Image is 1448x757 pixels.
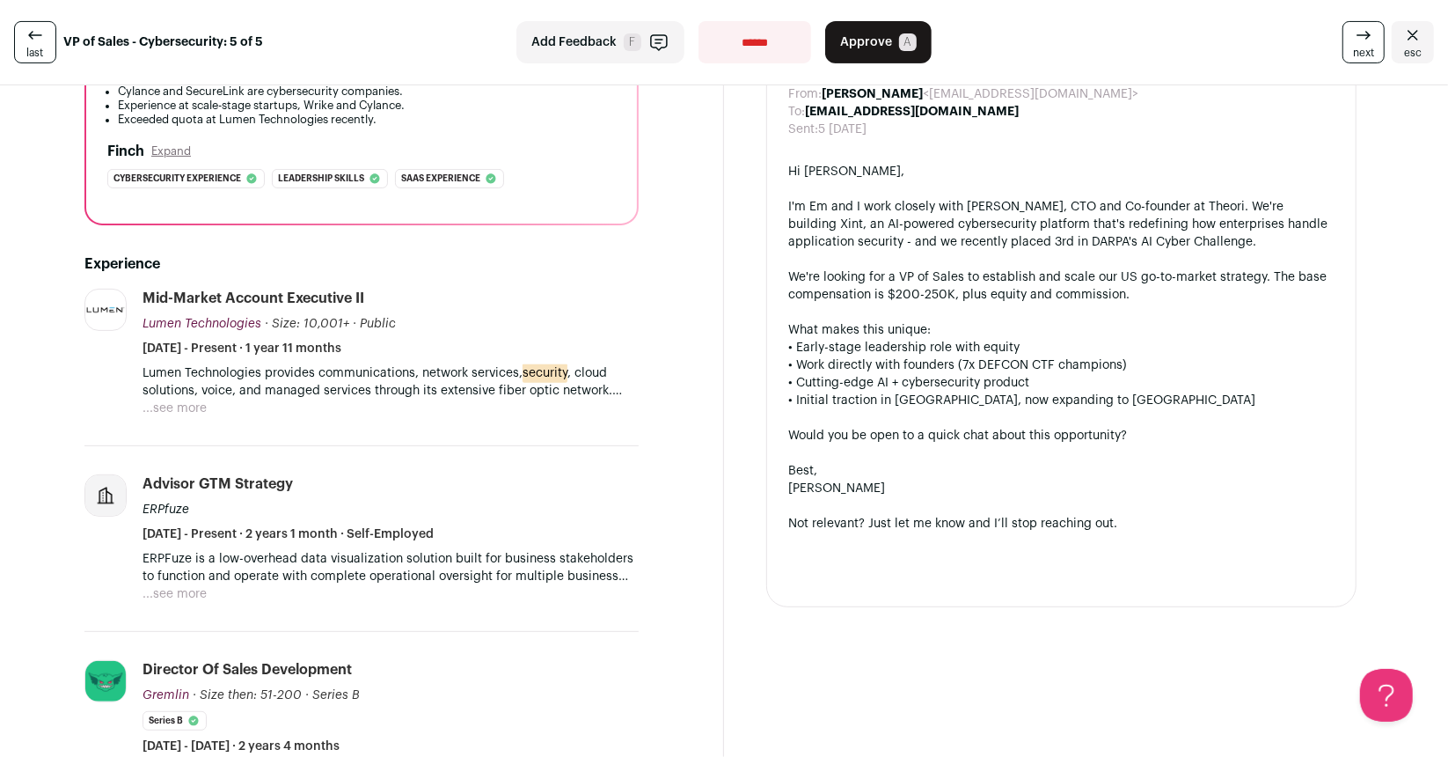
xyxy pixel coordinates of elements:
dd: <[EMAIL_ADDRESS][DOMAIN_NAME]> [822,85,1138,103]
span: Add Feedback [531,33,617,51]
span: A [899,33,917,51]
span: · [305,687,309,704]
a: next [1342,21,1385,63]
div: What makes this unique: [788,321,1335,339]
button: Add Feedback F [516,21,684,63]
span: Gremlin [143,689,189,702]
span: [DATE] - Present · 1 year 11 months [143,340,341,357]
dt: Sent: [788,121,818,138]
span: Cybersecurity experience [113,170,241,187]
button: ...see more [143,585,207,603]
span: [DATE] - Present · 2 years 1 month · Self-Employed [143,525,434,543]
b: [EMAIL_ADDRESS][DOMAIN_NAME] [805,106,1019,118]
dd: 5 [DATE] [818,121,867,138]
img: 89df3dd7839f1f897a03133bc484f8db19d0736a580b5db3a0c7d3280a3c75d3.jpg [85,661,126,702]
dt: From: [788,85,822,103]
img: company-logo-placeholder-414d4e2ec0e2ddebbe968bf319fdfe5acfe0c9b87f798d344e800bc9a89632a0.png [85,475,126,516]
div: Advisor GTM Strategy [143,474,293,494]
h2: Finch [107,141,144,162]
span: Saas experience [401,170,480,187]
span: Lumen Technologies [143,318,261,330]
li: Cylance and SecureLink are cybersecurity companies. [118,85,616,99]
a: Close [1392,21,1434,63]
span: next [1353,46,1374,60]
button: ...see more [143,400,207,417]
span: ERPfuze [143,503,189,516]
span: Public [360,318,396,330]
li: Series B [143,711,207,731]
strong: VP of Sales - Cybersecurity: 5 of 5 [63,33,263,51]
div: • Early-stage leadership role with equity [788,339,1335,356]
p: ERPFuze is a low-overhead data visualization solution built for business stakeholders to function... [143,550,639,585]
div: • Initial traction in [GEOGRAPHIC_DATA], now expanding to [GEOGRAPHIC_DATA] [788,392,1335,409]
span: [DATE] - [DATE] · 2 years 4 months [143,738,340,755]
div: I'm Em and I work closely with [PERSON_NAME], CTO and Co-founder at Theori. We're building Xint, ... [788,198,1335,251]
span: F [624,33,641,51]
h2: Experience [84,254,639,275]
div: We're looking for a VP of Sales to establish and scale our US go-to-market strategy. The base com... [788,268,1335,304]
iframe: Help Scout Beacon - Open [1360,669,1413,722]
div: Would you be open to a quick chat about this opportunity? [788,427,1335,445]
li: Exceeded quota at Lumen Technologies recently. [118,113,616,127]
b: [PERSON_NAME] [822,88,923,100]
div: [PERSON_NAME] [788,480,1335,497]
p: Lumen Technologies provides communications, network services, , cloud solutions, voice, and manag... [143,364,639,400]
span: · [353,315,356,333]
mark: security [523,364,567,383]
span: · Size then: 51-200 [193,689,302,702]
span: Approve [840,33,892,51]
div: • Work directly with founders (7x DEFCON CTF champions) [788,356,1335,374]
button: Expand [151,144,191,158]
span: · Size: 10,001+ [265,318,349,330]
span: last [27,46,44,60]
span: Series B [312,689,360,702]
div: Not relevant? Just let me know and I’ll stop reaching out. [788,515,1335,533]
div: Mid-Market Account Executive II [143,289,364,308]
span: esc [1404,46,1422,60]
span: Leadership skills [278,170,364,187]
div: Best, [788,462,1335,480]
a: last [14,21,56,63]
img: 5cd494753f64e5b673a46031807c81a880175ede24748e39b495decb3070ce47.jpg [85,305,126,316]
div: • Cutting-edge AI + cybersecurity product [788,374,1335,392]
div: Hi [PERSON_NAME], [788,163,1335,180]
dt: To: [788,103,805,121]
div: Director of Sales Development [143,660,352,680]
li: Experience at scale-stage startups, Wrike and Cylance. [118,99,616,113]
button: Approve A [825,21,932,63]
